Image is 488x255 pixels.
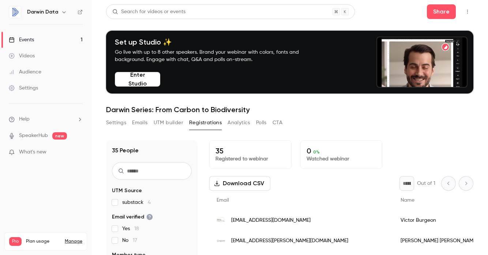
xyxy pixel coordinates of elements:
button: CTA [273,117,282,129]
img: Darwin Data [9,6,21,18]
span: [EMAIL_ADDRESS][PERSON_NAME][DOMAIN_NAME] [231,237,348,245]
div: Search for videos or events [112,8,185,16]
span: Yes [122,225,139,232]
a: Manage [65,239,82,244]
p: 0 [307,146,376,155]
p: Watched webinar [307,155,376,163]
a: SpeakerHub [19,132,48,140]
span: Email [217,198,229,203]
span: Email verified [112,213,153,221]
span: No [122,237,137,244]
span: new [52,132,67,140]
button: Settings [106,117,126,129]
img: aguaro.io [217,236,225,245]
button: Registrations [189,117,222,129]
span: What's new [19,148,46,156]
li: help-dropdown-opener [9,115,83,123]
div: Videos [9,52,35,60]
span: 0 % [313,149,320,155]
button: Share [427,4,456,19]
button: Analytics [228,117,250,129]
button: Emails [132,117,147,129]
span: 18 [134,226,139,231]
div: Audience [9,68,41,76]
span: substack [122,199,151,206]
h1: 35 People [112,146,139,155]
div: [PERSON_NAME] [PERSON_NAME] [393,231,485,251]
button: Download CSV [209,176,270,191]
h1: Darwin Series: From Carbon to Biodiversity [106,105,473,114]
span: [EMAIL_ADDRESS][DOMAIN_NAME] [231,217,311,224]
span: Help [19,115,30,123]
p: 35 [215,146,285,155]
span: Plan usage [26,239,60,244]
h6: Darwin Data [27,8,58,16]
p: Out of 1 [417,180,435,187]
button: UTM builder [154,117,183,129]
span: 17 [133,238,137,243]
div: Events [9,36,34,43]
p: Registered to webinar [215,155,285,163]
span: Name [401,198,414,203]
span: Pro [9,237,22,246]
h4: Set up Studio ✨ [115,38,316,46]
span: 4 [148,200,151,205]
div: Settings [9,84,38,92]
p: Go live with up to 8 other speakers. Brand your webinar with colors, fonts and background. Engage... [115,49,316,63]
img: soilcapital.com [217,216,225,225]
div: Victor Burgeon [393,210,485,231]
span: UTM Source [112,187,142,194]
button: Polls [256,117,267,129]
button: Enter Studio [115,72,160,87]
